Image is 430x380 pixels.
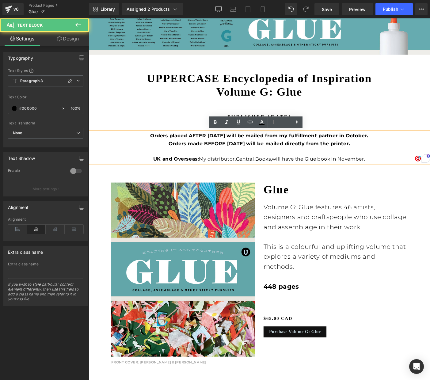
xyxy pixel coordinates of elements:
div: Typography [8,52,33,61]
button: More settings [4,182,88,196]
div: % [68,103,83,114]
button: Publish [375,3,413,15]
button: Redo [300,3,312,15]
div: Alignment [8,217,83,222]
div: Enable [8,168,64,175]
a: Mobile [255,3,270,15]
a: Central Books [160,150,198,156]
div: Extra class name [8,262,83,266]
span: front cover: [PERSON_NAME] & [PERSON_NAME] [25,371,128,376]
b: Paragraph 3 [20,78,43,84]
div: To enrich screen reader interactions, please activate Accessibility in Grammarly extension settings [190,200,346,318]
a: Glue [190,179,218,193]
u: , [160,150,199,156]
a: Laptop [226,3,241,15]
div: If you wish to style particular content element differently, then use this field to add a class n... [8,282,83,306]
a: Desktop [211,3,226,15]
span: 448 pages [190,287,229,295]
span: Text Block [17,23,43,28]
div: v6 [12,5,20,13]
span: $65.00 CAD [190,323,222,329]
div: Text Transform [8,121,83,125]
div: Alignment [8,201,29,210]
a: Product Pages [29,3,89,8]
a: v6 [2,3,24,15]
span: Library [101,6,115,12]
div: Text Styles [8,68,83,73]
div: Assigned 2 Products [127,6,178,12]
div: Extra class name [8,246,43,255]
span: Purchase Volume G: Glue [196,338,252,343]
b: None [13,131,22,135]
span: Publish [383,7,398,12]
button: Undo [285,3,297,15]
a: Preview [342,3,373,15]
img: Glue [25,178,181,367]
span: Glue [29,9,38,14]
a: Tablet [241,3,255,15]
span: Volume G: Glue features 46 artists, designers and craftspeople who use collage and assemblage in ... [190,201,345,231]
span: Save [322,6,332,13]
div: Text Color [8,95,83,99]
button: More [415,3,428,15]
a: New Library [89,3,119,15]
input: Color [19,105,59,112]
p: More settings [32,186,57,192]
a: Design [46,32,90,46]
span: Preview [349,6,366,13]
div: Open Intercom Messenger [409,359,424,374]
div: Text Shadow [8,152,35,161]
iframe: To enrich screen reader interactions, please activate Accessibility in Grammarly extension settings [89,18,430,380]
button: Purchase Volume G: Glue [190,335,258,347]
span: This is a colourful and uplifting volume that explores a variety of mediums and methods. [190,244,345,274]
